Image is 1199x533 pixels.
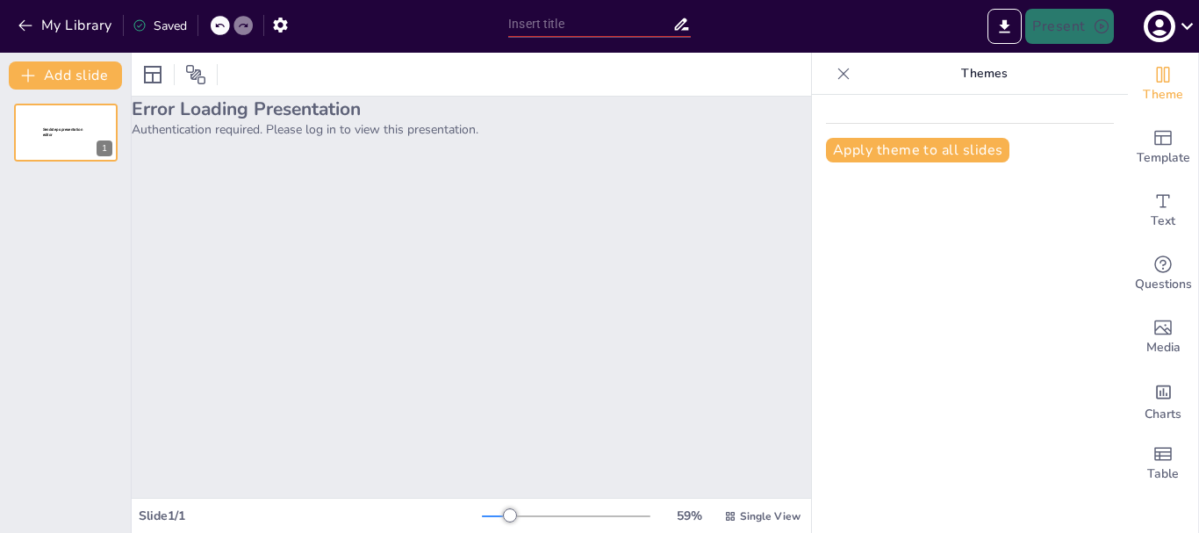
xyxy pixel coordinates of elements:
div: Add text boxes [1128,179,1198,242]
div: Add charts and graphs [1128,369,1198,432]
div: Change the overall theme [1128,53,1198,116]
span: Theme [1143,85,1183,104]
h2: Error Loading Presentation [132,97,811,121]
div: Add ready made slides [1128,116,1198,179]
span: Charts [1145,405,1181,424]
div: Add images, graphics, shapes or video [1128,306,1198,369]
p: Themes [858,53,1110,95]
span: Position [185,64,206,85]
div: Get real-time input from your audience [1128,242,1198,306]
button: My Library [13,11,119,40]
button: Add slide [9,61,122,90]
span: Media [1146,338,1181,357]
button: Present [1025,9,1113,44]
button: Export to PowerPoint [987,9,1022,44]
span: Table [1147,465,1179,484]
div: Add a table [1128,432,1198,495]
div: Saved [133,18,187,34]
div: 1 [14,104,118,162]
div: 1 [97,140,112,156]
div: Slide 1 / 1 [139,508,482,524]
span: Template [1137,148,1190,168]
span: Sendsteps presentation editor [43,127,83,137]
span: Single View [740,509,801,523]
div: 59 % [668,508,710,524]
button: Apply theme to all slides [826,138,1009,162]
p: Authentication required. Please log in to view this presentation. [132,121,811,138]
span: Text [1151,212,1175,231]
input: Insert title [508,11,672,37]
div: Layout [139,61,167,89]
span: Questions [1135,275,1192,294]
